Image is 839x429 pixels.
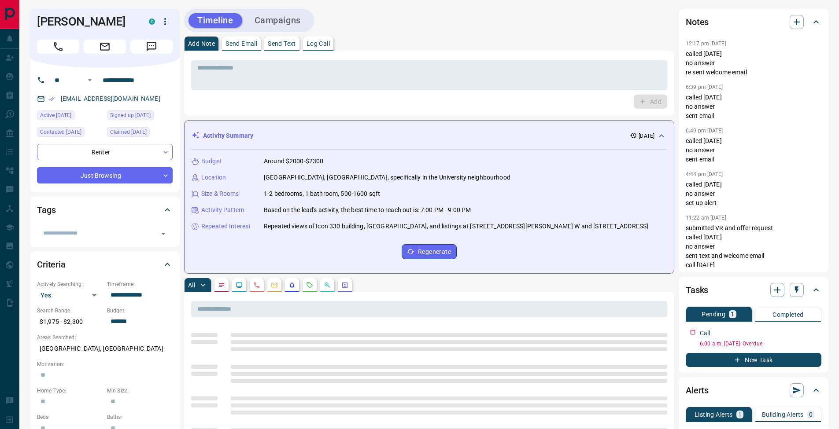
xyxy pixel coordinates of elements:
div: condos.ca [149,18,155,25]
p: called [DATE] no answer sent email [686,136,821,164]
div: Notes [686,11,821,33]
p: Activity Summary [203,131,253,140]
p: [GEOGRAPHIC_DATA], [GEOGRAPHIC_DATA], specifically in the University neighbourhood [264,173,510,182]
p: Min Size: [107,387,173,395]
p: Completed [772,312,804,318]
p: All [188,282,195,288]
span: Claimed [DATE] [110,128,147,136]
p: Send Text [268,40,296,47]
p: [GEOGRAPHIC_DATA], [GEOGRAPHIC_DATA] [37,341,173,356]
p: Building Alerts [762,411,804,418]
p: Repeated Interest [201,222,251,231]
div: Yes [37,288,103,302]
svg: Email Verified [48,96,55,102]
div: Sat Aug 23 2025 [107,127,173,139]
p: called [DATE] no answer set up alert [686,180,821,208]
p: 11:22 am [DATE] [686,215,726,221]
p: Motivation: [37,360,173,368]
p: [DATE] [639,132,654,140]
h2: Notes [686,15,709,29]
p: Actively Searching: [37,280,103,288]
p: Based on the lead's activity, the best time to reach out is: 7:00 PM - 9:00 PM [264,205,471,215]
button: Open [85,75,95,85]
h2: Tags [37,203,55,217]
p: 12:17 pm [DATE] [686,40,726,47]
svg: Notes [218,282,225,289]
p: Home Type: [37,387,103,395]
span: Active [DATE] [40,111,71,120]
p: Beds: [37,413,103,421]
svg: Requests [306,282,313,289]
div: Criteria [37,254,173,275]
p: called [DATE] no answer re sent welcome email [686,49,821,77]
h1: [PERSON_NAME] [37,15,136,29]
div: Alerts [686,380,821,401]
p: called [DATE] no answer sent email [686,93,821,121]
div: Activity Summary[DATE] [192,128,667,144]
p: Around $2000-$2300 [264,157,323,166]
p: Budget: [107,307,173,315]
p: 6:39 pm [DATE] [686,84,723,90]
p: 4:44 pm [DATE] [686,171,723,177]
p: Areas Searched: [37,334,173,341]
h2: Alerts [686,383,709,397]
p: Activity Pattern [201,205,244,215]
button: New Task [686,353,821,367]
p: Location [201,173,226,182]
svg: Agent Actions [341,282,348,289]
p: Repeated views of Icon 330 building, [GEOGRAPHIC_DATA], and listings at [STREET_ADDRESS][PERSON_N... [264,222,648,231]
h2: Tasks [686,283,708,297]
p: Log Call [307,40,330,47]
p: 6:49 pm [DATE] [686,128,723,134]
p: Budget [201,157,222,166]
button: Campaigns [246,13,310,28]
svg: Calls [253,282,260,289]
span: Signed up [DATE] [110,111,151,120]
svg: Emails [271,282,278,289]
a: [EMAIL_ADDRESS][DOMAIN_NAME] [61,95,160,102]
div: Tasks [686,279,821,301]
p: 0 [809,411,813,418]
p: 1-2 bedrooms, 1 bathroom, 500-1600 sqft [264,189,380,198]
svg: Lead Browsing Activity [236,282,243,289]
p: Add Note [188,40,215,47]
span: Contacted [DATE] [40,128,81,136]
div: Tue Sep 09 2025 [37,127,103,139]
p: 1 [731,311,734,317]
span: Call [37,40,79,54]
h2: Criteria [37,257,66,271]
div: Tags [37,199,173,220]
p: 1 [738,411,742,418]
p: Timeframe: [107,280,173,288]
svg: Listing Alerts [288,282,296,289]
svg: Opportunities [324,282,331,289]
div: Just Browsing [37,167,173,183]
span: Message [130,40,173,54]
button: Regenerate [402,244,457,259]
p: 6:00 a.m. [DATE] - Overdue [700,340,821,348]
div: Sat Aug 30 2025 [37,110,103,123]
button: Open [157,227,170,240]
p: $1,975 - $2,300 [37,315,103,329]
p: Search Range: [37,307,103,315]
p: Listing Alerts [695,411,733,418]
p: Call [700,329,710,338]
p: Pending [702,311,725,317]
div: Thu Jul 31 2025 [107,110,173,123]
button: Timeline [188,13,242,28]
p: Size & Rooms [201,189,239,198]
div: Renter [37,144,173,160]
p: Send Email [225,40,257,47]
p: submitted VR and offer request called [DATE] no answer sent text and welcome email call [DATE] [686,224,821,270]
span: Email [84,40,126,54]
p: Baths: [107,413,173,421]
